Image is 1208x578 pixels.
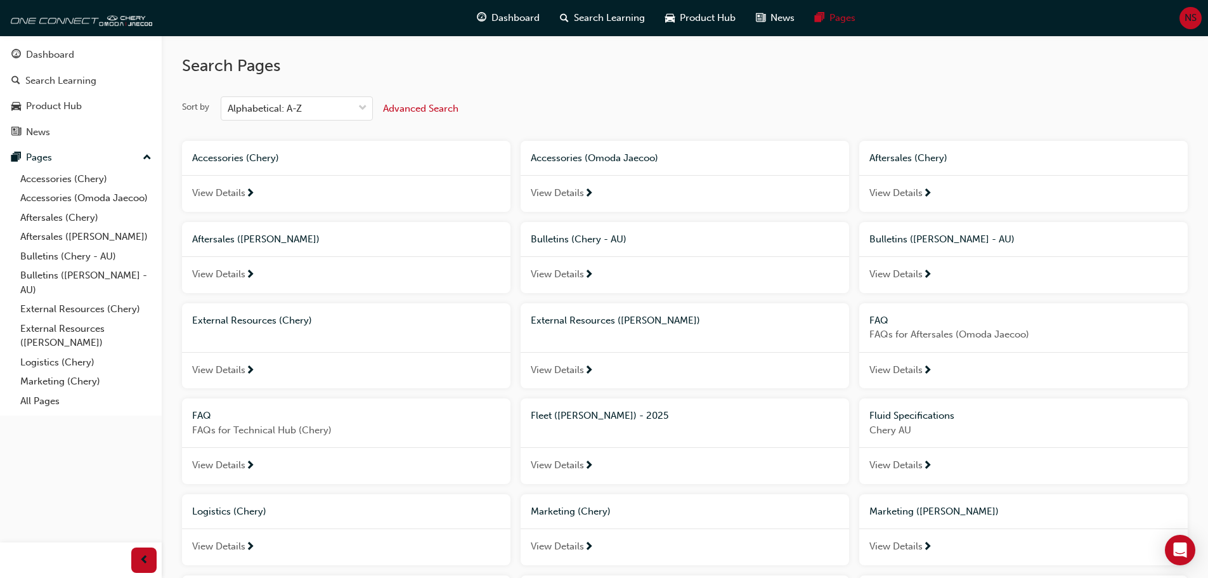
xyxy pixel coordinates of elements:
span: next-icon [245,365,255,377]
span: View Details [531,458,584,473]
a: External Resources ([PERSON_NAME]) [15,319,157,353]
span: guage-icon [11,49,21,61]
span: View Details [192,539,245,554]
a: FAQFAQs for Technical Hub (Chery)View Details [182,398,510,484]
span: Bulletins ([PERSON_NAME] - AU) [869,233,1015,245]
span: Accessories (Omoda Jaecoo) [531,152,658,164]
span: View Details [869,363,923,378]
a: guage-iconDashboard [467,5,550,31]
a: External Resources (Chery) [15,299,157,319]
button: NS [1179,7,1202,29]
span: pages-icon [11,152,21,164]
a: Aftersales (Chery) [15,208,157,228]
span: Aftersales (Chery) [869,152,947,164]
a: search-iconSearch Learning [550,5,655,31]
span: Aftersales ([PERSON_NAME]) [192,233,320,245]
a: news-iconNews [746,5,805,31]
div: Search Learning [25,74,96,88]
span: NS [1185,11,1197,25]
span: next-icon [584,365,594,377]
span: guage-icon [477,10,486,26]
div: Sort by [182,101,209,114]
button: DashboardSearch LearningProduct HubNews [5,41,157,146]
div: Pages [26,150,52,165]
span: External Resources (Chery) [192,315,312,326]
a: External Resources (Chery)View Details [182,303,510,389]
a: Logistics (Chery) [15,353,157,372]
span: news-icon [11,127,21,138]
span: pages-icon [815,10,824,26]
span: next-icon [245,188,255,200]
button: Advanced Search [383,96,458,121]
span: News [770,11,795,25]
span: car-icon [665,10,675,26]
span: View Details [192,458,245,473]
a: Accessories (Chery)View Details [182,141,510,212]
a: Bulletins ([PERSON_NAME] - AU)View Details [859,222,1188,293]
span: View Details [531,186,584,200]
div: Alphabetical: A-Z [228,102,302,116]
span: View Details [869,458,923,473]
span: next-icon [923,270,932,281]
span: View Details [192,186,245,200]
h2: Search Pages [182,56,1188,76]
span: Marketing (Chery) [531,506,611,517]
span: Logistics (Chery) [192,506,266,517]
button: Pages [5,146,157,169]
a: Search Learning [5,69,157,93]
span: Pages [829,11,855,25]
a: Logistics (Chery)View Details [182,494,510,565]
span: Dashboard [491,11,540,25]
div: Open Intercom Messenger [1165,535,1195,565]
a: Marketing (Chery) [15,372,157,391]
span: next-icon [923,461,932,472]
span: FAQs for Aftersales (Omoda Jaecoo) [869,327,1178,342]
span: FAQ [192,410,211,421]
span: Product Hub [680,11,736,25]
span: next-icon [245,270,255,281]
span: Accessories (Chery) [192,152,279,164]
img: oneconnect [6,5,152,30]
a: Bulletins (Chery - AU) [15,247,157,266]
span: Chery AU [869,423,1178,438]
span: next-icon [584,542,594,553]
span: car-icon [11,101,21,112]
span: Advanced Search [383,103,458,114]
span: search-icon [11,76,20,87]
a: Bulletins ([PERSON_NAME] - AU) [15,266,157,299]
span: next-icon [584,188,594,200]
span: Search Learning [574,11,645,25]
span: search-icon [560,10,569,26]
span: View Details [869,539,923,554]
span: Fleet ([PERSON_NAME]) - 2025 [531,410,668,421]
a: FAQFAQs for Aftersales (Omoda Jaecoo)View Details [859,303,1188,389]
a: Accessories (Omoda Jaecoo)View Details [521,141,849,212]
span: Marketing ([PERSON_NAME]) [869,506,999,517]
a: Accessories (Omoda Jaecoo) [15,188,157,208]
span: up-icon [143,150,152,166]
a: External Resources ([PERSON_NAME])View Details [521,303,849,389]
span: next-icon [584,270,594,281]
span: View Details [531,267,584,282]
span: prev-icon [140,553,149,568]
a: Dashboard [5,43,157,67]
a: News [5,121,157,144]
a: car-iconProduct Hub [655,5,746,31]
a: Aftersales ([PERSON_NAME]) [15,227,157,247]
a: Marketing ([PERSON_NAME])View Details [859,494,1188,565]
span: Bulletins (Chery - AU) [531,233,627,245]
span: next-icon [245,542,255,553]
a: Product Hub [5,95,157,118]
a: Fluid SpecificationsChery AUView Details [859,398,1188,484]
a: Accessories (Chery) [15,169,157,189]
a: Fleet ([PERSON_NAME]) - 2025View Details [521,398,849,484]
a: Aftersales (Chery)View Details [859,141,1188,212]
span: news-icon [756,10,765,26]
span: View Details [531,363,584,378]
span: View Details [192,363,245,378]
span: View Details [869,267,923,282]
span: down-icon [358,100,367,117]
span: next-icon [584,461,594,472]
a: Aftersales ([PERSON_NAME])View Details [182,222,510,293]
